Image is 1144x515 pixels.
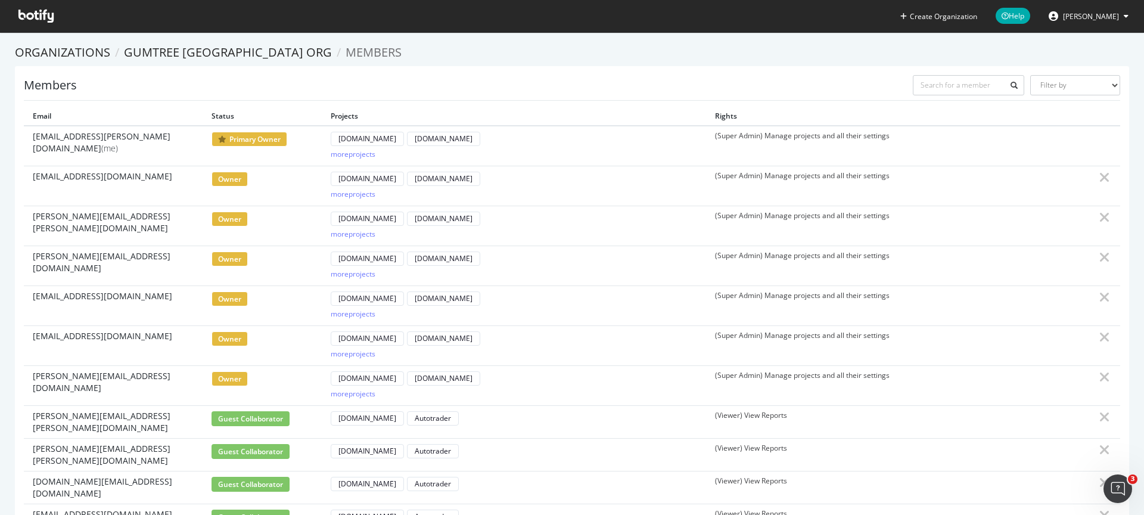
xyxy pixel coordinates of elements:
ol: breadcrumbs [15,44,1129,61]
button: moreprojects [331,227,375,241]
button: Create Organization [900,11,978,22]
span: primary owner [212,132,287,147]
button: [DOMAIN_NAME] [407,252,480,266]
button: moreprojects [331,267,375,281]
a: Organizations [15,44,110,60]
div: [DOMAIN_NAME] [338,253,396,263]
div: [DOMAIN_NAME] [338,479,396,489]
button: moreprojects [331,147,375,162]
div: more projects [331,229,375,239]
div: Autotrader [415,479,451,489]
button: [DOMAIN_NAME] [331,411,404,426]
a: [DOMAIN_NAME] [331,373,404,383]
span: owner [212,252,248,266]
td: (Super Admin) Manage projects and all their settings [706,126,1090,166]
span: [PERSON_NAME][EMAIL_ADDRESS][PERSON_NAME][DOMAIN_NAME] [33,210,194,234]
span: Members [346,44,402,60]
a: [DOMAIN_NAME] [331,213,404,224]
button: [PERSON_NAME] [1039,7,1138,26]
div: [DOMAIN_NAME] [338,446,396,456]
span: [EMAIL_ADDRESS][DOMAIN_NAME] [33,290,172,302]
div: [DOMAIN_NAME] [338,134,396,144]
th: Projects [322,107,706,126]
td: (Super Admin) Manage projects and all their settings [706,206,1090,246]
span: 3 [1128,474,1137,484]
span: guest collaborator [212,411,290,426]
div: more projects [331,349,375,359]
div: [DOMAIN_NAME] [415,293,472,303]
button: [DOMAIN_NAME] [331,477,404,491]
a: [DOMAIN_NAME] [331,253,404,263]
a: [DOMAIN_NAME] [407,253,480,263]
div: [DOMAIN_NAME] [415,173,472,184]
button: moreprojects [331,307,375,321]
th: Email [24,107,203,126]
span: [PERSON_NAME][EMAIL_ADDRESS][DOMAIN_NAME] [33,250,194,274]
div: [DOMAIN_NAME] [338,413,396,423]
a: [DOMAIN_NAME] [407,134,480,144]
td: (Super Admin) Manage projects and all their settings [706,166,1090,206]
button: moreprojects [331,387,375,401]
button: [DOMAIN_NAME] [331,252,404,266]
span: owner [212,371,248,386]
span: [PERSON_NAME][EMAIL_ADDRESS][PERSON_NAME][DOMAIN_NAME] [33,443,194,467]
a: [DOMAIN_NAME] [331,413,404,423]
td: (Viewer) View Reports [706,471,1090,504]
span: owner [212,331,248,346]
td: (Super Admin) Manage projects and all their settings [706,325,1090,365]
span: owner [212,291,248,306]
div: more projects [331,149,375,159]
button: [DOMAIN_NAME] [331,444,404,458]
span: owner [212,172,248,187]
div: [DOMAIN_NAME] [415,213,472,224]
a: Autotrader [407,479,459,489]
div: [DOMAIN_NAME] [415,134,472,144]
span: [EMAIL_ADDRESS][DOMAIN_NAME] [33,330,172,342]
a: [DOMAIN_NAME] [407,333,480,343]
button: [DOMAIN_NAME] [407,371,480,386]
td: (Super Admin) Manage projects and all their settings [706,365,1090,405]
a: [DOMAIN_NAME] [331,293,404,303]
span: owner [212,212,248,227]
a: Autotrader [407,413,459,423]
button: Autotrader [407,444,459,458]
td: (Viewer) View Reports [706,438,1090,471]
td: (Viewer) View Reports [706,405,1090,438]
iframe: Intercom live chat [1103,474,1132,503]
button: [DOMAIN_NAME] [331,291,404,306]
div: [DOMAIN_NAME] [338,333,396,343]
span: guest collaborator [212,444,290,459]
div: [DOMAIN_NAME] [415,253,472,263]
span: [DOMAIN_NAME][EMAIL_ADDRESS][DOMAIN_NAME] [33,476,194,500]
button: Autotrader [407,411,459,426]
button: moreprojects [331,187,375,201]
span: [PERSON_NAME][EMAIL_ADDRESS][PERSON_NAME][DOMAIN_NAME] [33,410,194,434]
td: (Super Admin) Manage projects and all their settings [706,246,1090,286]
div: [DOMAIN_NAME] [415,333,472,343]
span: [EMAIL_ADDRESS][PERSON_NAME][DOMAIN_NAME] [33,131,194,154]
a: [DOMAIN_NAME] [407,293,480,303]
div: [DOMAIN_NAME] [415,373,472,383]
div: [DOMAIN_NAME] [338,373,396,383]
h1: Members [24,79,77,92]
a: [DOMAIN_NAME] [407,373,480,383]
div: Autotrader [415,413,451,423]
button: [DOMAIN_NAME] [331,371,404,386]
span: guest collaborator [212,477,290,492]
button: [DOMAIN_NAME] [407,172,480,186]
a: [DOMAIN_NAME] [331,333,404,343]
button: moreprojects [331,347,375,361]
button: [DOMAIN_NAME] [407,331,480,346]
div: more projects [331,309,375,319]
a: [DOMAIN_NAME] [331,173,404,184]
a: [DOMAIN_NAME] [331,134,404,144]
div: more projects [331,389,375,399]
button: [DOMAIN_NAME] [331,132,404,146]
th: Rights [706,107,1090,126]
div: [DOMAIN_NAME] [338,293,396,303]
th: Status [203,107,322,126]
span: (me) [101,142,118,154]
div: [DOMAIN_NAME] [338,213,396,224]
span: [PERSON_NAME][EMAIL_ADDRESS][DOMAIN_NAME] [33,370,194,394]
button: [DOMAIN_NAME] [407,212,480,226]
